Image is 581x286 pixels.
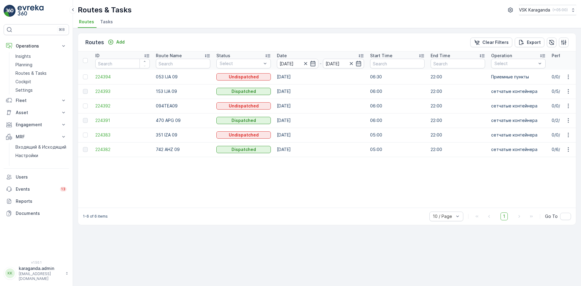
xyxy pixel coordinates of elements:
span: 224393 [95,88,150,94]
p: karaganda.admin [19,265,62,271]
a: 224394 [95,74,150,80]
p: MRF [16,134,57,140]
p: Status [216,53,230,59]
div: Toggle Row Selected [83,133,88,137]
p: 22:00 [431,117,485,123]
p: Export [527,39,541,45]
p: Add [116,39,125,45]
a: Входящий & Исходящий [13,143,69,151]
div: KK [5,268,15,278]
p: Insights [15,53,31,59]
p: 06:00 [370,88,425,94]
p: 22:00 [431,146,485,153]
p: Dispatched [231,88,256,94]
span: Go To [545,213,558,219]
button: Add [105,38,127,46]
p: Cockpit [15,79,31,85]
p: Undispatched [229,132,259,138]
button: Fleet [4,94,69,107]
span: Routes [79,19,94,25]
p: [EMAIL_ADDRESS][DOMAIN_NAME] [19,271,62,281]
p: Приемные пункты [491,74,546,80]
button: Dispatched [216,88,271,95]
p: 22:00 [431,103,485,109]
a: Events13 [4,183,69,195]
p: 153 IJA 09 [156,88,210,94]
p: Engagement [16,122,57,128]
td: [DATE] [274,84,367,99]
p: End Time [431,53,450,59]
p: ID [95,53,100,59]
button: Operations [4,40,69,52]
a: Planning [13,61,69,69]
div: Toggle Row Selected [83,118,88,123]
p: Routes & Tasks [78,5,132,15]
a: Routes & Tasks [13,69,69,77]
p: Documents [16,210,67,216]
p: Reports [16,198,67,204]
p: Undispatched [229,74,259,80]
a: 224392 [95,103,150,109]
button: Undispatched [216,131,271,139]
p: Route Name [156,53,182,59]
p: 06:30 [370,74,425,80]
p: сетчатыe контейнера [491,88,546,94]
img: logo [4,5,16,17]
input: Search [156,59,210,68]
p: Users [16,174,67,180]
td: [DATE] [274,99,367,113]
p: 22:00 [431,74,485,80]
p: 22:00 [431,88,485,94]
a: Documents [4,207,69,219]
td: [DATE] [274,70,367,84]
p: Входящий & Исходящий [15,144,66,150]
span: 1 [501,212,508,220]
div: Toggle Row Selected [83,147,88,152]
p: Events [16,186,56,192]
span: Tasks [100,19,113,25]
p: Clear Filters [482,39,509,45]
p: 05:00 [370,146,425,153]
p: Routes [85,38,104,47]
p: 094TEA09 [156,103,210,109]
input: dd/mm/yyyy [323,59,364,68]
p: Fleet [16,97,57,104]
p: 06:00 [370,103,425,109]
p: 05:00 [370,132,425,138]
p: Start Time [370,53,392,59]
button: Undispatched [216,73,271,81]
img: logo_light-DOdMpM7g.png [18,5,44,17]
p: - [320,60,322,67]
p: сетчатыe контейнера [491,117,546,123]
p: 06:00 [370,117,425,123]
a: Users [4,171,69,183]
a: Настройки [13,151,69,160]
p: Operation [491,53,512,59]
a: Reports [4,195,69,207]
button: Export [515,38,544,47]
p: Operations [16,43,57,49]
a: Settings [13,86,69,94]
p: сетчатыe контейнера [491,146,546,153]
p: Asset [16,110,57,116]
button: Engagement [4,119,69,131]
p: Settings [15,87,33,93]
p: ( +05:00 ) [553,8,568,12]
button: Clear Filters [470,38,512,47]
p: Performance [552,53,579,59]
p: VSK Karaganda [519,7,550,13]
p: Planning [15,62,32,68]
p: 053 IJA 09 [156,74,210,80]
p: Select [494,61,536,67]
a: 224391 [95,117,150,123]
a: 224383 [95,132,150,138]
td: [DATE] [274,128,367,142]
input: dd/mm/yyyy [277,59,318,68]
button: Asset [4,107,69,119]
a: 224382 [95,146,150,153]
p: сетчатыe контейнера [491,103,546,109]
button: VSK Karaganda(+05:00) [519,5,576,15]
